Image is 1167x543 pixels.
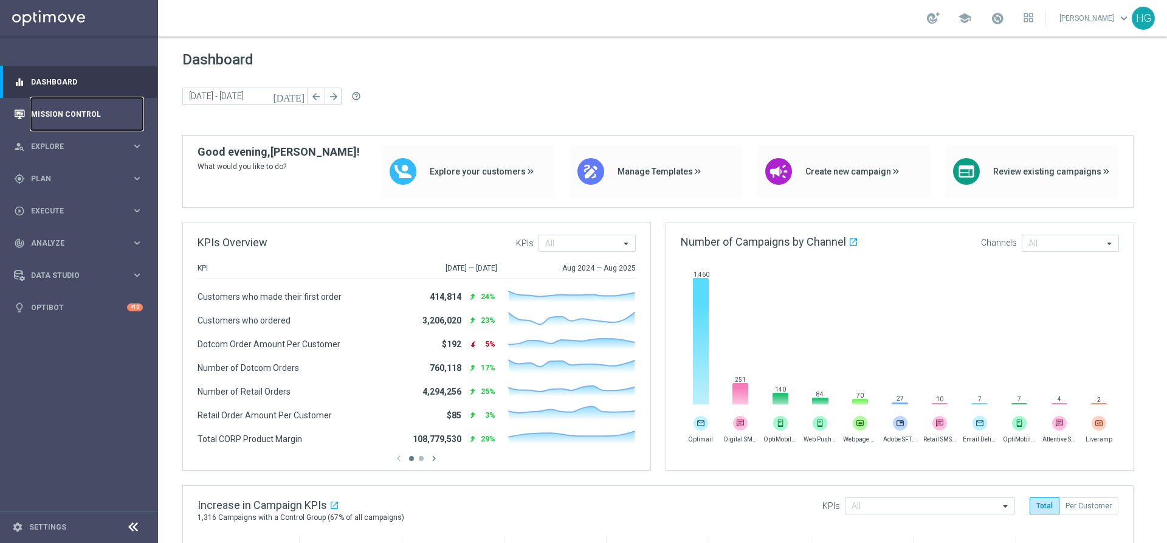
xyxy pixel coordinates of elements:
div: Execute [14,206,131,216]
div: Mission Control [14,98,143,130]
button: lightbulb Optibot +10 [13,303,143,313]
button: Mission Control [13,109,143,119]
i: gps_fixed [14,173,25,184]
i: keyboard_arrow_right [131,173,143,184]
button: Data Studio keyboard_arrow_right [13,271,143,280]
button: equalizer Dashboard [13,77,143,87]
span: keyboard_arrow_down [1117,12,1131,25]
i: person_search [14,141,25,152]
a: Settings [29,524,66,531]
button: play_circle_outline Execute keyboard_arrow_right [13,206,143,216]
span: Analyze [31,240,131,247]
i: lightbulb [14,302,25,313]
a: [PERSON_NAME]keyboard_arrow_down [1058,9,1132,27]
i: keyboard_arrow_right [131,140,143,152]
a: Optibot [31,291,127,323]
i: keyboard_arrow_right [131,205,143,216]
i: keyboard_arrow_right [131,237,143,249]
div: Optibot [14,291,143,323]
button: track_changes Analyze keyboard_arrow_right [13,238,143,248]
i: equalizer [14,77,25,88]
a: Mission Control [31,98,143,130]
button: gps_fixed Plan keyboard_arrow_right [13,174,143,184]
div: Explore [14,141,131,152]
span: school [958,12,971,25]
i: track_changes [14,238,25,249]
span: Execute [31,207,131,215]
a: Dashboard [31,66,143,98]
div: +10 [127,303,143,311]
span: Data Studio [31,272,131,279]
span: Plan [31,175,131,182]
i: play_circle_outline [14,206,25,216]
span: Explore [31,143,131,150]
i: keyboard_arrow_right [131,269,143,281]
div: Data Studio [14,270,131,281]
div: HG [1132,7,1155,30]
div: Dashboard [14,66,143,98]
i: settings [12,522,23,533]
button: person_search Explore keyboard_arrow_right [13,142,143,151]
div: Analyze [14,238,131,249]
div: Plan [14,173,131,184]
